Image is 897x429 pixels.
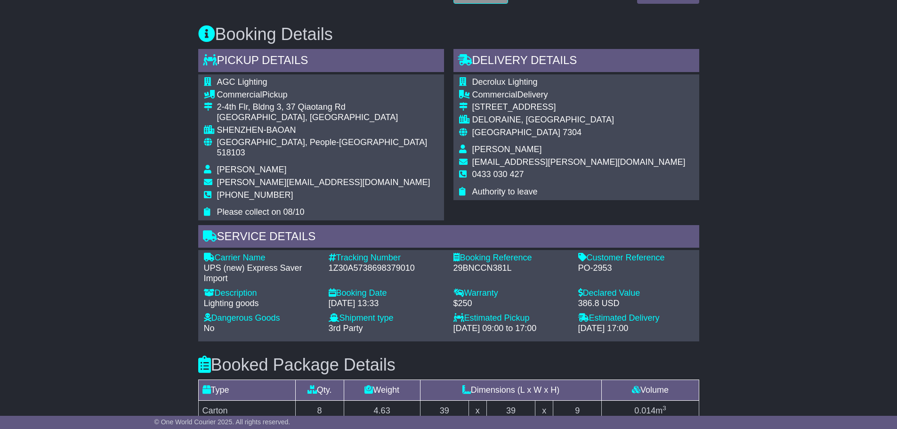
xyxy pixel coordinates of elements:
div: DELORAINE, [GEOGRAPHIC_DATA] [472,115,686,125]
td: Volume [602,380,699,401]
h3: Booked Package Details [198,356,699,374]
td: 4.63 [344,401,420,421]
td: Carton [198,401,295,421]
div: [DATE] 17:00 [578,324,694,334]
div: Booking Reference [453,253,569,263]
div: [DATE] 09:00 to 17:00 [453,324,569,334]
span: 3rd Party [329,324,363,333]
div: Delivery Details [453,49,699,74]
span: 0433 030 427 [472,170,524,179]
div: Estimated Pickup [453,313,569,324]
div: Estimated Delivery [578,313,694,324]
td: Type [198,380,295,401]
span: 518103 [217,148,245,157]
div: 1Z30A5738698379010 [329,263,444,274]
div: Warranty [453,288,569,299]
td: 9 [553,401,602,421]
div: 2-4th Flr, Bldng 3, 37 Qiaotang Rd [217,102,438,113]
span: Decrolux Lighting [472,77,538,87]
div: $250 [453,299,569,309]
span: Please collect on 08/10 [217,207,305,217]
div: Pickup [217,90,438,100]
td: 8 [295,401,344,421]
div: UPS (new) Express Saver Import [204,263,319,283]
span: [EMAIL_ADDRESS][PERSON_NAME][DOMAIN_NAME] [472,157,686,167]
div: Declared Value [578,288,694,299]
div: [STREET_ADDRESS] [472,102,686,113]
span: Commercial [472,90,517,99]
span: [GEOGRAPHIC_DATA], People-[GEOGRAPHIC_DATA] [217,138,428,147]
td: 39 [486,401,535,421]
div: Shipment type [329,313,444,324]
div: PO-2953 [578,263,694,274]
span: Commercial [217,90,262,99]
td: Dimensions (L x W x H) [420,380,602,401]
span: © One World Courier 2025. All rights reserved. [154,418,291,426]
div: Service Details [198,225,699,251]
div: Description [204,288,319,299]
h3: Booking Details [198,25,699,44]
td: Qty. [295,380,344,401]
span: [PERSON_NAME] [472,145,542,154]
td: x [469,401,486,421]
div: Booking Date [329,288,444,299]
div: Lighting goods [204,299,319,309]
div: Dangerous Goods [204,313,319,324]
div: 386.8 USD [578,299,694,309]
span: [PHONE_NUMBER] [217,190,293,200]
div: SHENZHEN-BAOAN [217,125,438,136]
td: m [602,401,699,421]
td: x [535,401,553,421]
div: [DATE] 13:33 [329,299,444,309]
span: 0.014 [634,406,655,415]
span: [PERSON_NAME] [217,165,287,174]
div: 29BNCCN381L [453,263,569,274]
span: [PERSON_NAME][EMAIL_ADDRESS][DOMAIN_NAME] [217,178,430,187]
div: [GEOGRAPHIC_DATA], [GEOGRAPHIC_DATA] [217,113,438,123]
span: [GEOGRAPHIC_DATA] [472,128,560,137]
div: Pickup Details [198,49,444,74]
span: AGC Lighting [217,77,267,87]
div: Tracking Number [329,253,444,263]
span: 7304 [563,128,582,137]
sup: 3 [663,405,666,412]
td: 39 [420,401,469,421]
span: No [204,324,215,333]
td: Weight [344,380,420,401]
span: Authority to leave [472,187,538,196]
div: Carrier Name [204,253,319,263]
div: Delivery [472,90,686,100]
div: Customer Reference [578,253,694,263]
